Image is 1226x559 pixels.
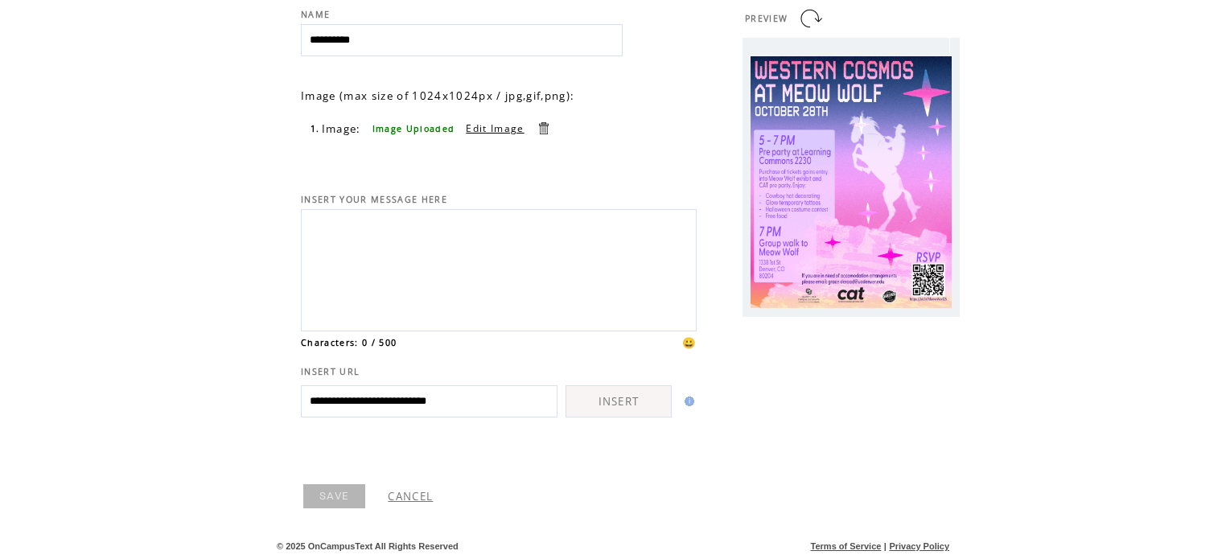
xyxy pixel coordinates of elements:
[301,337,397,348] span: Characters: 0 / 500
[682,335,697,350] span: 😀
[311,123,320,134] span: 1.
[303,484,365,508] a: SAVE
[301,366,360,377] span: INSERT URL
[536,121,551,136] a: Delete this item
[889,541,949,551] a: Privacy Policy
[811,541,882,551] a: Terms of Service
[301,88,574,103] span: Image (max size of 1024x1024px / jpg,gif,png):
[388,489,433,504] a: CANCEL
[322,121,361,136] span: Image:
[372,123,455,134] span: Image Uploaded
[884,541,887,551] span: |
[566,385,672,417] a: INSERT
[277,541,459,551] span: © 2025 OnCampusText All Rights Reserved
[301,194,447,205] span: INSERT YOUR MESSAGE HERE
[745,13,788,24] span: PREVIEW
[680,397,694,406] img: help.gif
[301,9,330,20] span: NAME
[466,121,524,135] a: Edit Image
